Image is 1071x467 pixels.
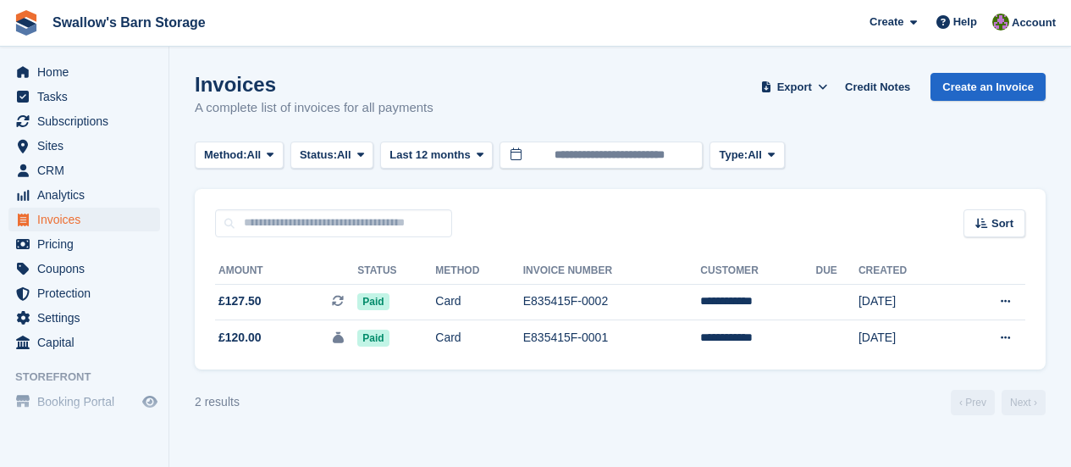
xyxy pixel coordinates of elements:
span: Settings [37,306,139,330]
span: Paid [357,293,389,310]
a: Preview store [140,392,160,412]
span: Capital [37,331,139,354]
button: Method: All [195,142,284,170]
td: Card [435,320,522,356]
span: Account [1012,14,1056,31]
a: menu [8,281,160,305]
div: 2 results [195,393,240,411]
a: Swallow's Barn Storage [46,8,213,36]
span: Paid [357,330,389,347]
a: menu [8,331,160,354]
a: menu [8,134,160,158]
th: Due [816,258,858,285]
span: All [337,147,351,164]
span: Type: [719,147,748,164]
span: Storefront [15,369,168,386]
span: Create [869,14,903,31]
span: Protection [37,281,139,305]
th: Created [858,258,955,285]
span: £127.50 [218,292,262,310]
a: menu [8,208,160,231]
span: Pricing [37,232,139,256]
th: Customer [700,258,815,285]
a: menu [8,158,160,182]
span: Sort [991,215,1013,232]
span: £120.00 [218,329,262,347]
span: Export [777,79,812,96]
th: Status [357,258,435,285]
th: Invoice Number [523,258,701,285]
td: [DATE] [858,320,955,356]
p: A complete list of invoices for all payments [195,98,433,118]
span: CRM [37,158,139,182]
a: menu [8,232,160,256]
a: Previous [951,390,995,415]
img: Monica Watson [992,14,1009,31]
span: Sites [37,134,139,158]
button: Status: All [290,142,373,170]
nav: Page [947,390,1049,415]
a: menu [8,306,160,330]
span: Invoices [37,208,139,231]
span: Method: [204,147,247,164]
span: All [748,147,762,164]
a: Next [1002,390,1046,415]
a: menu [8,257,160,281]
span: Subscriptions [37,109,139,133]
a: menu [8,109,160,133]
span: Last 12 months [389,147,470,164]
button: Type: All [709,142,784,170]
button: Last 12 months [380,142,493,170]
th: Amount [215,258,357,285]
span: Coupons [37,257,139,281]
a: menu [8,183,160,207]
td: E835415F-0002 [523,284,701,320]
span: Home [37,60,139,84]
td: [DATE] [858,284,955,320]
a: menu [8,85,160,108]
span: All [247,147,262,164]
span: Status: [300,147,337,164]
img: stora-icon-8386f47178a22dfd0bd8f6a31ec36ba5ce8667c1dd55bd0f319d3a0aa187defe.svg [14,10,39,36]
span: Tasks [37,85,139,108]
a: menu [8,60,160,84]
h1: Invoices [195,73,433,96]
td: Card [435,284,522,320]
a: Credit Notes [838,73,917,101]
a: menu [8,390,160,414]
span: Booking Portal [37,390,139,414]
th: Method [435,258,522,285]
button: Export [757,73,831,101]
td: E835415F-0001 [523,320,701,356]
span: Help [953,14,977,31]
span: Analytics [37,183,139,207]
a: Create an Invoice [930,73,1046,101]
